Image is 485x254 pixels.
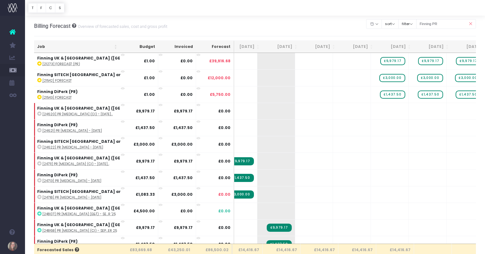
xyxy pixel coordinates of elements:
td: : [34,103,229,119]
span: £0.00 [218,225,230,231]
td: : [34,186,229,203]
strong: Finning UK & [GEOGRAPHIC_DATA] ([GEOGRAPHIC_DATA]) [37,205,160,211]
td: : [34,119,229,136]
abbr: [21273] Forecast (PR) [43,62,80,66]
td: : [34,236,229,252]
button: C [46,3,56,13]
span: wayahead Sales Forecast Item [456,57,481,65]
strong: £3,000.00 [171,142,193,147]
strong: Finning UK & [GEOGRAPHIC_DATA] ([GEOGRAPHIC_DATA]) [37,55,160,61]
button: S [55,3,64,13]
span: Streamtime Invoice: ST6969 – [24711] PR Retainer (CI) - August 25 [229,157,254,165]
span: wayahead Sales Forecast Item [418,91,443,99]
button: sort [381,19,399,29]
strong: £4,500.00 [134,208,155,214]
span: £0.00 [218,142,230,147]
span: £39,916.68 [209,58,230,64]
span: £0.00 [218,175,230,181]
span: £0.00 [218,125,230,131]
strong: £9,979.17 [136,225,155,230]
abbr: [24713] PR Retainer - August '25 [43,179,101,183]
td: : [34,136,229,153]
abbr: [21542] Forecast [43,78,72,83]
th: Forecast [196,41,234,53]
span: £0.00 [218,108,230,114]
strong: £1.00 [144,92,155,97]
strong: £1,083.33 [136,192,155,197]
strong: £1,437.50 [135,175,155,180]
strong: £1,437.50 [135,125,155,130]
span: £0.00 [218,192,230,197]
strong: £0.00 [180,208,193,214]
span: £5,750.00 [210,92,230,97]
strong: Finning DiPerk (PR) [37,122,78,127]
abbr: [24711] PR Retainer (CI) - August 25 [43,162,109,166]
th: Budget [120,41,158,53]
td: : [34,53,229,69]
span: wayahead Sales Forecast Item [456,91,481,99]
span: Streamtime Invoice: ST7050 – [24868] PR Retainer (CI) - September 25 [267,224,291,232]
strong: Finning UK & [GEOGRAPHIC_DATA] ([GEOGRAPHIC_DATA]) [37,106,160,111]
abbr: [24807] PR Retainer (E&T) - September '25 [43,212,116,216]
strong: £1,437.50 [135,241,155,247]
input: Search... [416,19,476,29]
td: : [34,169,229,186]
span: wayahead Sales Forecast Item [379,74,405,82]
span: wayahead Sales Forecast Item [418,57,443,65]
strong: £9,979.17 [174,108,193,114]
abbr: [24621] PR Retainer - July '25 [43,128,102,133]
span: Streamtime Invoice: ST6968 – [24713] PR Retainer - August '25 [229,174,254,182]
td: : [34,69,229,86]
button: filter [398,19,417,29]
abbr: [24868] PR Retainer (CI) - September 25 [43,228,117,233]
abbr: [24620] PR Retainer (CI) - July 25 [43,112,113,117]
strong: £3,000.00 [171,192,193,197]
td: : [34,86,229,103]
th: Job: activate to sort column ascending [34,41,120,53]
abbr: [24622] PR Retainer - July '25 [43,145,103,150]
td: : [34,153,229,169]
th: Dec 25: activate to sort column ascending [263,41,301,53]
th: Apr 26: activate to sort column ascending [414,41,452,53]
strong: £1,437.50 [173,241,193,247]
span: Streamtime Invoice: ST7049 – [24869] PR Retainer - September '25 [266,240,291,248]
th: Mar 26: activate to sort column ascending [376,41,414,53]
span: £0.00 [218,241,230,247]
th: Jan 26: activate to sort column ascending [301,41,338,53]
strong: £0.00 [180,58,193,64]
strong: £9,979.17 [136,108,155,114]
span: wayahead Sales Forecast Item [455,74,481,82]
span: wayahead Sales Forecast Item [417,74,443,82]
strong: £3,000.00 [134,142,155,147]
td: : [34,203,229,219]
img: images/default_profile_image.png [8,241,17,251]
strong: £1.00 [144,75,155,80]
strong: Finning UK & [GEOGRAPHIC_DATA] ([GEOGRAPHIC_DATA]) [37,222,160,227]
span: £0.00 [218,158,230,164]
strong: Finning UK & [GEOGRAPHIC_DATA] ([GEOGRAPHIC_DATA]) [37,155,160,161]
strong: Finning DiPerk (PR) [37,89,78,94]
span: Streamtime Invoice: ST6976 – [24718] PR Retainer - August '25 [228,190,254,199]
strong: £0.00 [180,92,193,97]
strong: £1,437.50 [173,125,193,130]
abbr: [21543] Forecast [43,95,72,100]
strong: Finning DiPerk (PR) [37,172,78,178]
th: Invoiced [158,41,196,53]
strong: £9,979.17 [174,225,193,230]
div: Vertical button group [28,3,64,13]
td: : [34,219,229,236]
span: £0.00 [218,208,230,214]
strong: £0.00 [180,75,193,80]
strong: £1,437.50 [173,175,193,180]
span: wayahead Sales Forecast Item [380,91,405,99]
th: Nov 25: activate to sort column ascending [225,41,263,53]
strong: £9,979.17 [174,158,193,164]
span: Forecasted Sales [37,247,79,253]
strong: £9,979.17 [136,158,155,164]
strong: Finning SITECH [GEOGRAPHIC_DATA] and [GEOGRAPHIC_DATA] ([GEOGRAPHIC_DATA])... [37,189,225,194]
button: T [28,3,37,13]
th: Feb 26: activate to sort column ascending [338,41,376,53]
span: wayahead Sales Forecast Item [380,57,405,65]
span: Billing Forecast [34,23,71,29]
strong: £1.00 [144,58,155,64]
